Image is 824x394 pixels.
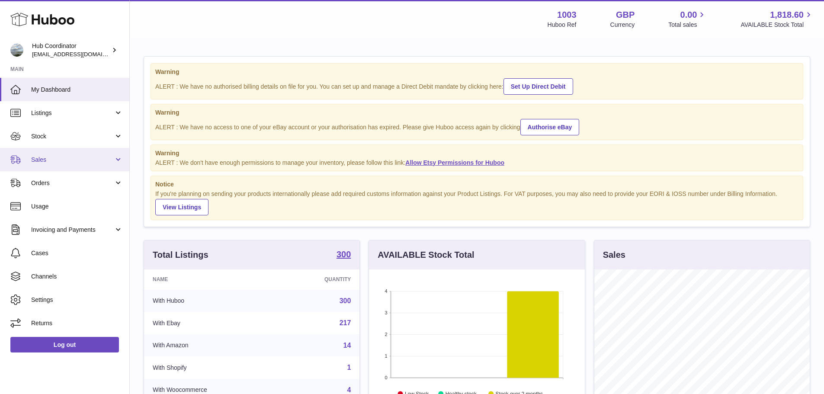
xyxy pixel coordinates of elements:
[548,21,577,29] div: Huboo Ref
[31,226,114,234] span: Invoicing and Payments
[31,272,123,281] span: Channels
[31,249,123,257] span: Cases
[31,179,114,187] span: Orders
[385,332,388,337] text: 2
[155,190,798,216] div: If you're planning on sending your products internationally please add required customs informati...
[31,109,114,117] span: Listings
[503,78,573,95] a: Set Up Direct Debit
[347,364,351,371] a: 1
[155,199,208,215] a: View Listings
[741,21,814,29] span: AVAILABLE Stock Total
[340,319,351,327] a: 217
[385,375,388,381] text: 0
[610,21,635,29] div: Currency
[770,9,804,21] span: 1,818.60
[31,296,123,304] span: Settings
[343,342,351,349] a: 14
[31,202,123,211] span: Usage
[32,42,110,58] div: Hub Coordinator
[155,149,798,157] strong: Warning
[603,249,625,261] h3: Sales
[31,319,123,327] span: Returns
[155,180,798,189] strong: Notice
[155,159,798,167] div: ALERT : We don't have enough permissions to manage your inventory, please follow this link:
[155,109,798,117] strong: Warning
[155,118,798,135] div: ALERT : We have no access to one of your eBay account or your authorisation has expired. Please g...
[340,297,351,304] a: 300
[155,77,798,95] div: ALERT : We have no authorised billing details on file for you. You can set up and manage a Direct...
[144,290,278,312] td: With Huboo
[337,250,351,259] strong: 300
[10,337,119,352] a: Log out
[155,68,798,76] strong: Warning
[153,249,208,261] h3: Total Listings
[31,86,123,94] span: My Dashboard
[31,156,114,164] span: Sales
[668,21,707,29] span: Total sales
[385,311,388,316] text: 3
[144,356,278,379] td: With Shopify
[378,249,474,261] h3: AVAILABLE Stock Total
[385,354,388,359] text: 1
[616,9,635,21] strong: GBP
[385,289,388,294] text: 4
[337,250,351,260] a: 300
[405,159,504,166] a: Allow Etsy Permissions for Huboo
[144,312,278,334] td: With Ebay
[144,334,278,357] td: With Amazon
[741,9,814,29] a: 1,818.60 AVAILABLE Stock Total
[557,9,577,21] strong: 1003
[680,9,697,21] span: 0.00
[144,269,278,289] th: Name
[347,386,351,394] a: 4
[32,51,127,58] span: [EMAIL_ADDRESS][DOMAIN_NAME]
[31,132,114,141] span: Stock
[668,9,707,29] a: 0.00 Total sales
[10,44,23,57] img: internalAdmin-1003@internal.huboo.com
[520,119,580,135] a: Authorise eBay
[278,269,359,289] th: Quantity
